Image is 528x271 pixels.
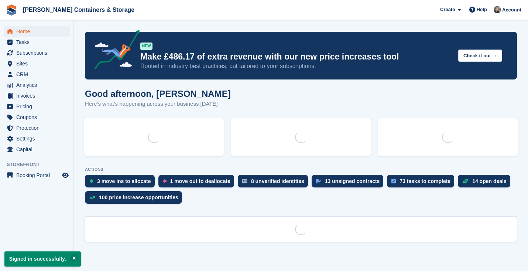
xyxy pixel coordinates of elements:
div: 100 price increase opportunities [99,194,178,200]
a: menu [4,26,70,37]
a: 8 unverified identities [238,175,312,191]
a: 73 tasks to complete [387,175,458,191]
span: Protection [16,123,61,133]
a: menu [4,37,70,47]
a: menu [4,123,70,133]
span: Sites [16,58,61,69]
h1: Good afternoon, [PERSON_NAME] [85,89,231,99]
div: 13 unsigned contracts [325,178,380,184]
span: Create [440,6,455,13]
a: menu [4,133,70,144]
span: Invoices [16,91,61,101]
a: menu [4,144,70,155]
img: verify_identity-adf6edd0f0f0b5bbfe63781bf79b02c33cf7c696d77639b501bdc392416b5a36.svg [242,179,247,183]
a: [PERSON_NAME] Containers & Storage [20,4,137,16]
button: Check it out → [458,50,502,62]
span: Tasks [16,37,61,47]
a: 3 move ins to allocate [85,175,158,191]
a: menu [4,112,70,122]
a: menu [4,58,70,69]
div: 3 move ins to allocate [97,178,151,184]
a: menu [4,48,70,58]
a: menu [4,91,70,101]
img: task-75834270c22a3079a89374b754ae025e5fb1db73e45f91037f5363f120a921f8.svg [391,179,396,183]
img: move_outs_to_deallocate_icon-f764333ba52eb49d3ac5e1228854f67142a1ed5810a6f6cc68b1a99e826820c5.svg [163,179,167,183]
span: Home [16,26,61,37]
span: Settings [16,133,61,144]
a: 100 price increase opportunities [85,191,186,207]
a: 13 unsigned contracts [312,175,387,191]
img: deal-1b604bf984904fb50ccaf53a9ad4b4a5d6e5aea283cecdc64d6e3604feb123c2.svg [462,179,469,184]
span: Account [502,6,521,14]
span: Capital [16,144,61,155]
div: 73 tasks to complete [400,178,450,184]
span: Pricing [16,101,61,112]
a: menu [4,170,70,180]
span: Coupons [16,112,61,122]
img: price_increase_opportunities-93ffe204e8149a01c8c9dc8f82e8f89637d9d84a8eef4429ea346261dce0b2c0.svg [89,196,95,199]
a: menu [4,101,70,112]
span: CRM [16,69,61,79]
span: Storefront [7,161,73,168]
img: Adam Greenhalgh [494,6,501,13]
img: price-adjustments-announcement-icon-8257ccfd72463d97f412b2fc003d46551f7dbcb40ab6d574587a9cd5c0d94... [88,30,140,72]
a: 14 open deals [458,175,514,191]
a: menu [4,80,70,90]
div: NEW [140,43,152,50]
p: Signed in successfully. [4,251,81,267]
img: move_ins_to_allocate_icon-fdf77a2bb77ea45bf5b3d319d69a93e2d87916cf1d5bf7949dd705db3b84f3ca.svg [89,179,93,183]
span: Help [477,6,487,13]
p: Rooted in industry best practices, but tailored to your subscriptions. [140,62,452,70]
a: menu [4,69,70,79]
div: 8 unverified identities [251,178,304,184]
a: Preview store [61,171,70,180]
img: contract_signature_icon-13c848040528278c33f63329250d36e43548de30e8caae1d1a13099fd9432cc5.svg [316,179,321,183]
div: 1 move out to deallocate [170,178,230,184]
img: stora-icon-8386f47178a22dfd0bd8f6a31ec36ba5ce8667c1dd55bd0f319d3a0aa187defe.svg [6,4,17,16]
span: Analytics [16,80,61,90]
a: 1 move out to deallocate [158,175,238,191]
p: Here's what's happening across your business [DATE] [85,100,231,108]
p: ACTIONS [85,167,517,172]
span: Subscriptions [16,48,61,58]
span: Booking Portal [16,170,61,180]
div: 14 open deals [472,178,507,184]
p: Make £486.17 of extra revenue with our new price increases tool [140,51,452,62]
